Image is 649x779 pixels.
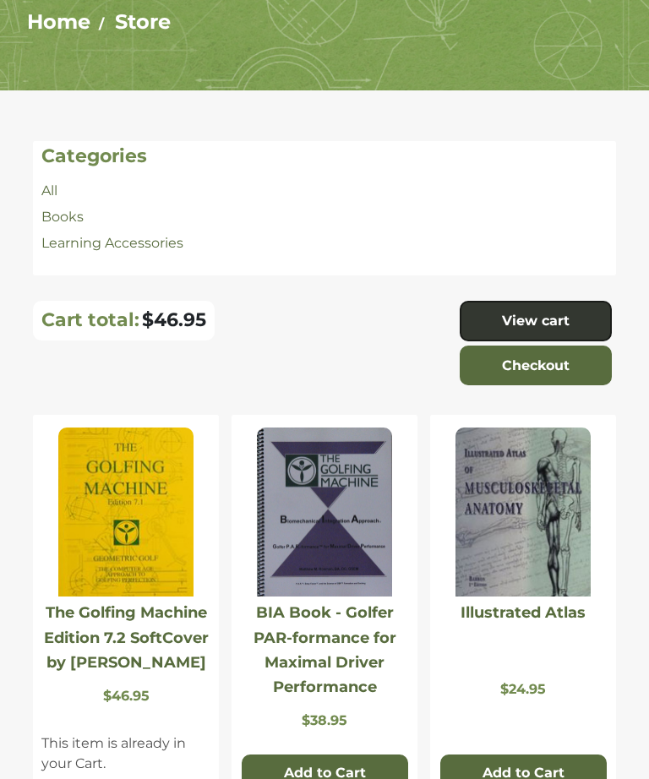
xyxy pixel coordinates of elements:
[41,688,210,704] p: $46.95
[460,301,612,341] a: View cart
[27,9,90,34] a: Home
[115,9,171,34] a: Store
[41,145,608,167] h4: Categories
[44,603,209,672] a: The Golfing Machine Edition 7.2 SoftCover by [PERSON_NAME]
[257,428,391,597] img: BIA Book - Golfer PAR-formance for Maximal Driver Performance
[41,235,183,251] a: Learning Accessories
[439,681,608,697] p: $24.95
[41,209,84,225] a: Books
[455,428,591,597] img: Illustrated Atlas
[142,308,206,331] span: $46.95
[41,733,210,774] p: This item is already in your Cart.
[240,712,409,728] p: $38.95
[41,308,139,331] p: Cart total:
[461,603,586,622] a: Illustrated Atlas
[460,346,612,386] a: Checkout
[254,603,396,696] a: BIA Book - Golfer PAR-formance for Maximal Driver Performance
[58,428,194,597] img: The Golfing Machine Edition 7.2 SoftCover by Homer Kelley
[41,182,57,199] a: All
